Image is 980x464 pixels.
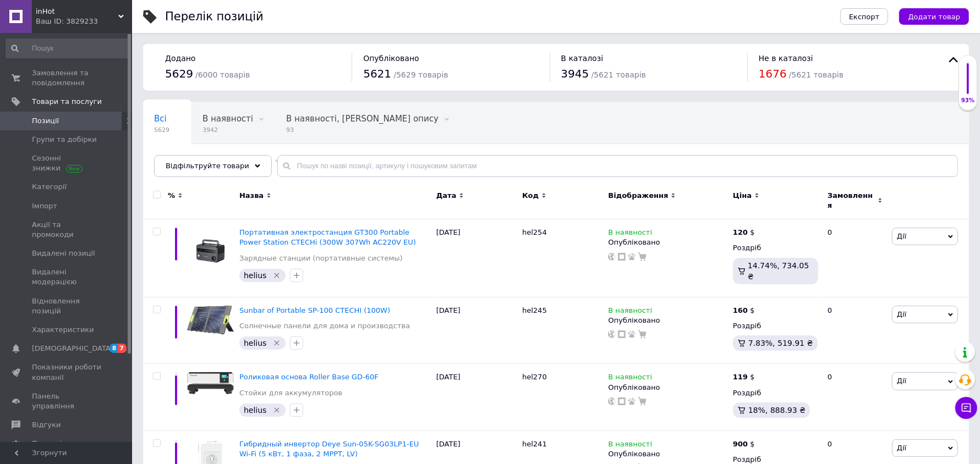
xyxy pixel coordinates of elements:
[272,339,281,347] svg: Видалити мітку
[608,228,652,240] span: В наявності
[522,373,547,381] span: hel270
[897,444,906,452] span: Дії
[239,253,403,263] a: Зарядные станции (портативные системы)
[733,191,752,201] span: Ціна
[897,377,906,385] span: Дії
[363,67,391,80] span: 5621
[522,228,547,236] span: hel254
[32,97,102,107] span: Товари та послуги
[608,306,652,318] span: В наявності
[608,316,727,325] div: Опубліковано
[908,13,960,21] span: Додати товар
[955,397,977,419] button: Чат з покупцем
[561,67,589,80] span: 3945
[959,97,977,104] div: 93%
[733,243,818,253] div: Роздріб
[32,248,95,258] span: Видалені позиції
[840,8,889,25] button: Експорт
[608,237,727,247] div: Опубліковано
[32,201,57,211] span: Імпорт
[897,310,906,318] span: Дії
[110,344,118,353] span: 8
[36,16,132,26] div: Ваш ID: 3829233
[187,372,234,394] img: Роликовая основа Roller Base GD-60F
[32,267,102,287] span: Видалені модерацією
[286,126,439,134] span: 93
[32,182,67,192] span: Категорії
[522,306,547,314] span: hel245
[272,271,281,280] svg: Видалити мітку
[733,440,748,448] b: 900
[733,439,755,449] div: $
[32,391,102,411] span: Панель управління
[286,114,439,124] span: В наявності, [PERSON_NAME] опису
[32,362,102,382] span: Показники роботи компанії
[522,191,539,201] span: Код
[608,383,727,393] div: Опубліковано
[897,232,906,240] span: Дії
[168,191,175,201] span: %
[277,155,958,177] input: Пошук по назві позиції, артикулу і пошуковим запитам
[154,114,167,124] span: Всі
[608,191,668,201] span: Відображення
[154,156,269,165] span: Автоматично вказана ка...
[239,373,379,381] a: Роликовая основа Roller Base GD-60F
[733,321,818,331] div: Роздріб
[239,440,419,458] a: Гибридный инвертор Deye Sun-05K-SG03LP1-EU Wi-Fi (5 кВт, 1 фаза, 2 MPPT, LV)
[187,228,234,274] img: Портативная электростанция GT300 Portable Power Station CTECHi (300W 307Wh AC220V EU)
[899,8,969,25] button: Додати товар
[759,54,813,63] span: Не в каталозі
[239,321,410,331] a: Солнечные панели для дома и производства
[436,191,457,201] span: Дата
[165,11,264,23] div: Перелік позицій
[828,191,875,211] span: Замовлення
[592,70,646,79] span: / 5621 товарів
[32,116,59,126] span: Позиції
[733,306,748,314] b: 160
[821,297,889,364] div: 0
[733,228,748,236] b: 120
[363,54,419,63] span: Опубліковано
[202,114,253,124] span: В наявності
[434,219,519,297] div: [DATE]
[561,54,604,63] span: В каталозі
[154,126,169,134] span: 5629
[36,7,118,16] span: inHot
[32,68,102,88] span: Замовлення та повідомлення
[239,306,390,314] a: Sunbar of Portable SP-100 CTECHI (100W)
[166,162,249,170] span: Відфільтруйте товари
[244,339,266,347] span: helius
[143,144,291,186] div: Автоматично вказана категорія
[32,220,102,240] span: Акції та промокоди
[32,153,102,173] span: Сезонні знижки
[187,306,234,334] img: Sunbar of Portable SP-100 CTECHI (100W)
[733,228,755,237] div: $
[789,70,844,79] span: / 5621 товарів
[608,449,727,459] div: Опубліковано
[733,388,818,398] div: Роздріб
[32,135,97,145] span: Групи та добірки
[748,406,806,415] span: 18%, 888.93 ₴
[165,67,193,80] span: 5629
[393,70,448,79] span: / 5629 товарів
[32,439,62,449] span: Покупці
[32,344,113,353] span: [DEMOGRAPHIC_DATA]
[821,219,889,297] div: 0
[748,261,809,281] span: 14.74%, 734.05 ₴
[239,228,416,246] a: Портативная электростанция GT300 Portable Power Station CTECHi (300W 307Wh AC220V EU)
[6,38,130,58] input: Пошук
[759,67,787,80] span: 1676
[821,364,889,431] div: 0
[733,373,748,381] b: 119
[244,406,266,415] span: helius
[32,325,94,335] span: Характеристики
[239,388,342,398] a: Стойки для аккумуляторов
[202,126,253,134] span: 3942
[272,406,281,415] svg: Видалити мітку
[118,344,127,353] span: 7
[195,70,250,79] span: / 6000 товарів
